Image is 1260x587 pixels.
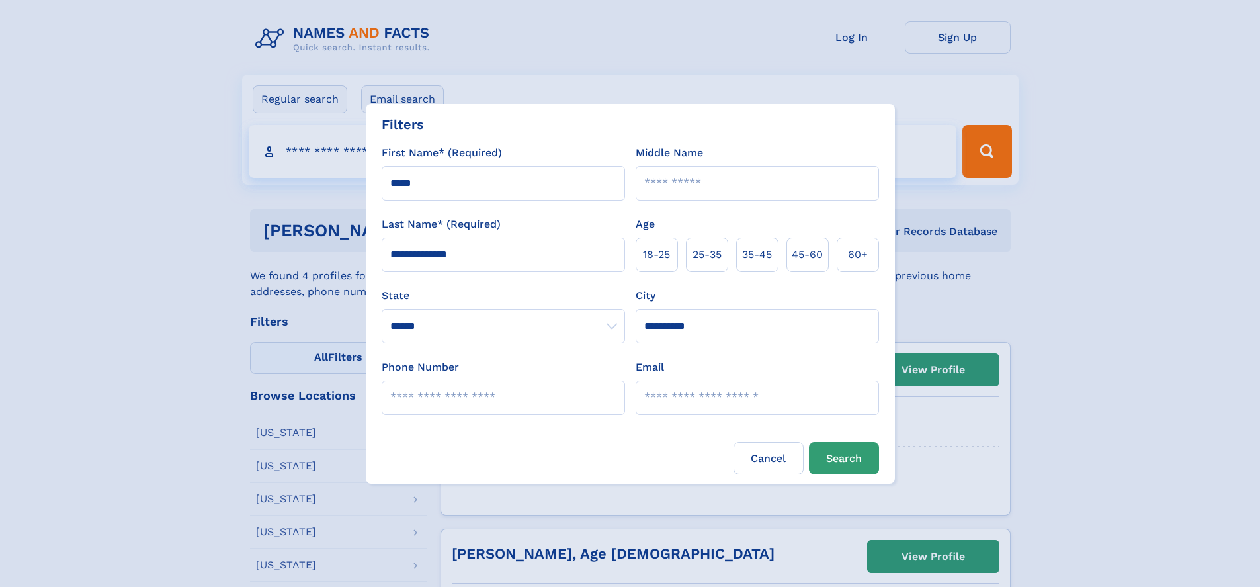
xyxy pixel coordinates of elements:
[382,216,501,232] label: Last Name* (Required)
[382,359,459,375] label: Phone Number
[693,247,722,263] span: 25‑35
[636,288,655,304] label: City
[636,359,664,375] label: Email
[792,247,823,263] span: 45‑60
[643,247,670,263] span: 18‑25
[636,216,655,232] label: Age
[809,442,879,474] button: Search
[742,247,772,263] span: 35‑45
[734,442,804,474] label: Cancel
[636,145,703,161] label: Middle Name
[382,114,424,134] div: Filters
[382,288,625,304] label: State
[382,145,502,161] label: First Name* (Required)
[848,247,868,263] span: 60+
